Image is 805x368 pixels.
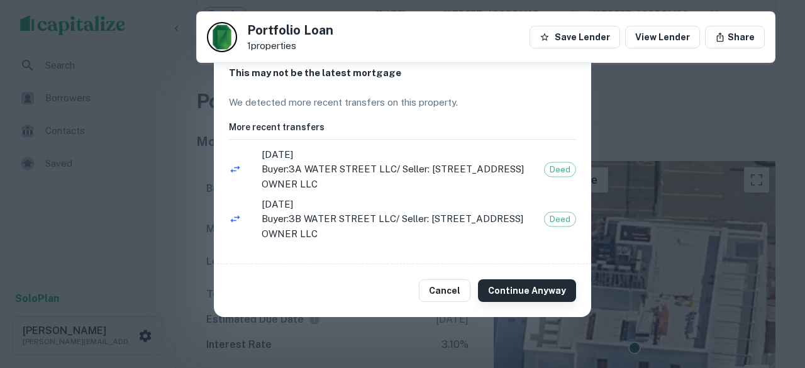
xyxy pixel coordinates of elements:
iframe: Chat Widget [742,267,805,328]
span: Deed [545,164,575,176]
button: Continue Anyway [478,279,576,302]
a: View Lender [625,26,700,48]
button: Save Lender [530,26,620,48]
h5: Portfolio Loan [247,24,333,36]
span: [DATE] [262,197,546,212]
p: 1 properties [247,40,333,52]
h6: More recent transfers [229,120,576,134]
span: Deed [545,213,575,226]
p: We detected more recent transfers on this property. [229,95,576,110]
p: Buyer: 3B WATER STREET LLC / Seller: [STREET_ADDRESS] OWNER LLC [262,211,546,241]
p: Buyer: 3A WATER STREET LLC / Seller: [STREET_ADDRESS] OWNER LLC [262,162,546,191]
button: Cancel [419,279,470,302]
h2: This may not be the latest mortgage [214,51,591,96]
button: Share [705,26,765,48]
span: [DATE] [262,147,546,162]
